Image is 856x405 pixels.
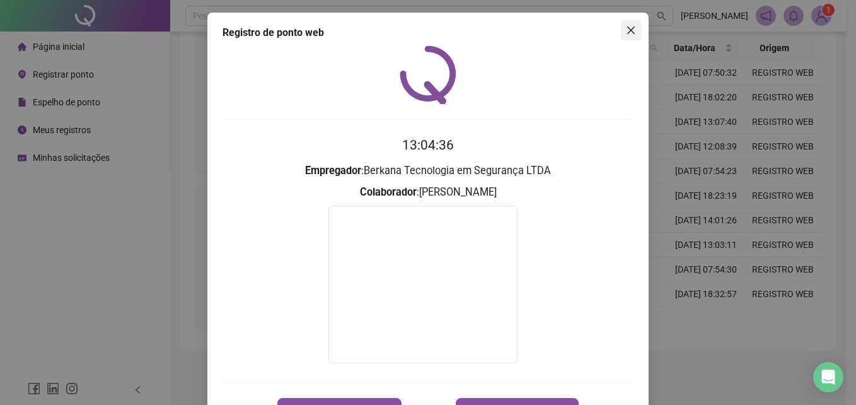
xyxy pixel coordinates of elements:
img: QRPoint [400,45,456,104]
button: Close [621,20,641,40]
h3: : [PERSON_NAME] [223,184,633,201]
strong: Empregador [305,165,361,177]
span: close [626,25,636,35]
div: Registro de ponto web [223,25,633,40]
strong: Colaborador [360,186,417,198]
time: 13:04:36 [402,138,454,153]
div: Open Intercom Messenger [813,362,843,392]
h3: : Berkana Tecnologia em Segurança LTDA [223,163,633,179]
